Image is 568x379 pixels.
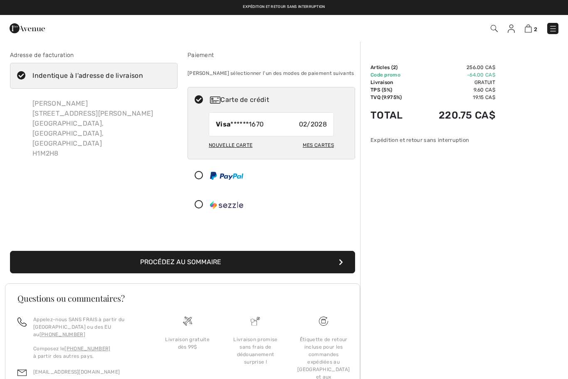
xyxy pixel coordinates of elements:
a: [PHONE_NUMBER] [64,346,110,352]
span: 02/2028 [299,119,327,129]
p: Composez le à partir des autres pays. [33,345,143,360]
td: 220.75 CA$ [416,101,495,129]
span: 2 [393,64,396,70]
img: Livraison promise sans frais de dédouanement surprise&nbsp;! [251,317,260,326]
div: [PERSON_NAME] sélectionner l'un des modes de paiement suivants [188,63,355,84]
img: Mes infos [508,25,515,33]
img: PayPal [210,172,243,180]
span: 2 [534,26,537,32]
div: Livraison gratuite dès 99$ [160,336,215,351]
td: 9.60 CA$ [416,86,495,94]
td: TPS (5%) [370,86,416,94]
td: 19.15 CA$ [416,94,495,101]
div: Mes cartes [303,138,334,152]
td: Code promo [370,71,416,79]
td: Total [370,101,416,129]
div: Nouvelle carte [209,138,252,152]
a: [EMAIL_ADDRESS][DOMAIN_NAME] [33,369,120,375]
a: 2 [525,23,537,33]
div: Carte de crédit [210,95,349,105]
div: Livraison promise sans frais de dédouanement surprise ! [228,336,283,366]
button: Procédez au sommaire [10,251,355,273]
div: Paiement [188,51,355,59]
div: Expédition et retour sans interruption [370,136,495,144]
img: 1ère Avenue [10,20,45,37]
td: Livraison [370,79,416,86]
p: Appelez-nous SANS FRAIS à partir du [GEOGRAPHIC_DATA] ou des EU au [33,316,143,338]
div: Indentique à l'adresse de livraison [32,71,143,81]
strong: Visa [216,120,230,128]
td: 256.00 CA$ [416,64,495,71]
h3: Questions ou commentaires? [17,294,348,302]
img: Menu [549,25,557,33]
a: [PHONE_NUMBER] [40,332,85,337]
td: TVQ (9.975%) [370,94,416,101]
td: -64.00 CA$ [416,71,495,79]
img: email [17,368,27,377]
div: [PERSON_NAME] [STREET_ADDRESS][PERSON_NAME] [GEOGRAPHIC_DATA], [GEOGRAPHIC_DATA], [GEOGRAPHIC_DAT... [26,92,178,165]
img: call [17,317,27,327]
div: Adresse de facturation [10,51,178,59]
img: Livraison gratuite dès 99$ [319,317,328,326]
a: 1ère Avenue [10,24,45,32]
img: Sezzle [210,201,243,209]
td: Gratuit [416,79,495,86]
img: Recherche [491,25,498,32]
img: Panier d'achat [525,25,532,32]
img: Livraison gratuite dès 99$ [183,317,192,326]
img: Carte de crédit [210,97,220,104]
td: Articles ( ) [370,64,416,71]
